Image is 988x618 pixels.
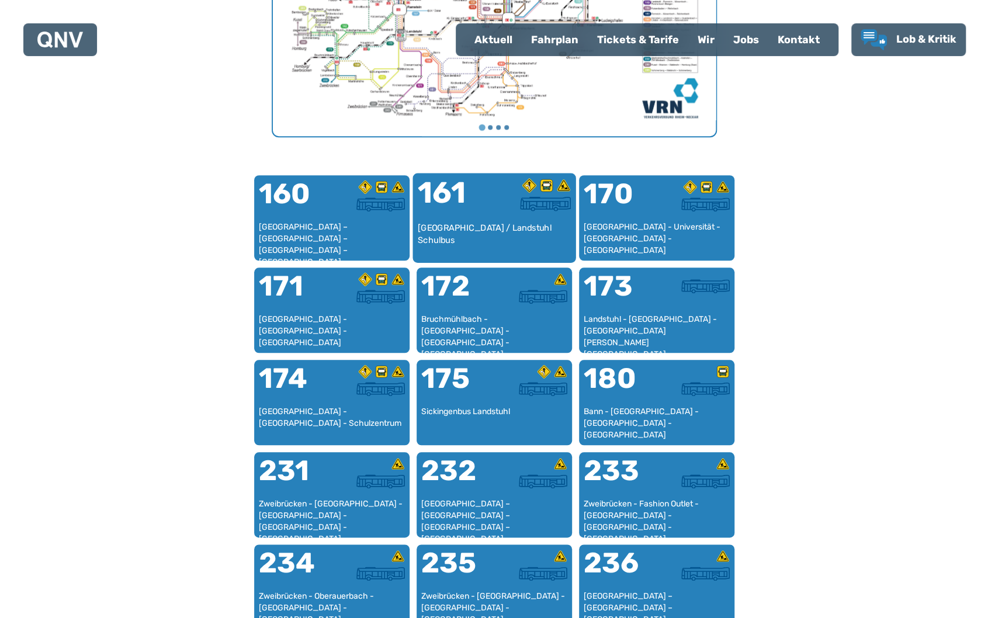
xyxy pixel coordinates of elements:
[584,457,657,499] div: 233
[356,567,405,581] img: Überlandbus
[488,125,493,130] button: Gehe zu Seite 2
[356,474,405,488] img: Überlandbus
[584,364,657,407] div: 180
[421,272,494,314] div: 172
[724,25,768,55] a: Jobs
[522,25,588,55] a: Fahrplan
[584,406,730,440] div: Bann - [GEOGRAPHIC_DATA] - [GEOGRAPHIC_DATA] - [GEOGRAPHIC_DATA]
[896,33,956,46] span: Lob & Kritik
[519,474,567,488] img: Überlandbus
[519,567,567,581] img: Überlandbus
[584,498,730,533] div: Zweibrücken - Fashion Outlet - [GEOGRAPHIC_DATA] - [GEOGRAPHIC_DATA] - [GEOGRAPHIC_DATA]
[688,25,724,55] a: Wir
[681,567,730,581] img: Überlandbus
[259,498,405,533] div: Zweibrücken - [GEOGRAPHIC_DATA] - [GEOGRAPHIC_DATA] - [GEOGRAPHIC_DATA] - [GEOGRAPHIC_DATA] - [GE...
[861,29,956,50] a: Lob & Kritik
[421,457,494,499] div: 232
[259,272,332,314] div: 171
[417,222,571,258] div: [GEOGRAPHIC_DATA] / Landstuhl Schulbus
[520,196,571,211] img: Überlandbus
[421,406,567,440] div: Sickingenbus Landstuhl
[584,180,657,222] div: 170
[504,125,509,130] button: Gehe zu Seite 4
[421,549,494,591] div: 235
[588,25,688,55] a: Tickets & Tarife
[584,314,730,348] div: Landstuhl - [GEOGRAPHIC_DATA] - [GEOGRAPHIC_DATA][PERSON_NAME][GEOGRAPHIC_DATA]
[479,124,485,131] button: Gehe zu Seite 1
[273,123,716,131] ul: Wählen Sie eine Seite zum Anzeigen
[584,221,730,256] div: [GEOGRAPHIC_DATA] - Universität - [GEOGRAPHIC_DATA] - [GEOGRAPHIC_DATA]
[584,549,657,591] div: 236
[259,549,332,591] div: 234
[496,125,501,130] button: Gehe zu Seite 3
[681,197,730,211] img: Überlandbus
[259,180,332,222] div: 160
[259,406,405,440] div: [GEOGRAPHIC_DATA] - [GEOGRAPHIC_DATA] - Schulzentrum
[417,178,494,222] div: 161
[465,25,522,55] a: Aktuell
[421,314,567,348] div: Bruchmühlbach - [GEOGRAPHIC_DATA] - [GEOGRAPHIC_DATA] - [GEOGRAPHIC_DATA] - [GEOGRAPHIC_DATA]
[259,364,332,407] div: 174
[356,197,405,211] img: Überlandbus
[584,272,657,314] div: 173
[259,221,405,256] div: [GEOGRAPHIC_DATA] – [GEOGRAPHIC_DATA] – [GEOGRAPHIC_DATA] – [GEOGRAPHIC_DATA] – [GEOGRAPHIC_DATA]...
[259,457,332,499] div: 231
[356,382,405,396] img: Überlandbus
[37,28,83,51] a: QNV Logo
[681,382,730,396] img: Überlandbus
[681,279,730,293] img: Überlandbus
[356,290,405,304] img: Überlandbus
[519,382,567,396] img: Überlandbus
[421,498,567,533] div: [GEOGRAPHIC_DATA] – [GEOGRAPHIC_DATA] – [GEOGRAPHIC_DATA] – [GEOGRAPHIC_DATA] – [GEOGRAPHIC_DATA]
[421,364,494,407] div: 175
[259,314,405,348] div: [GEOGRAPHIC_DATA] - [GEOGRAPHIC_DATA] - [GEOGRAPHIC_DATA]
[768,25,829,55] a: Kontakt
[519,290,567,304] img: Überlandbus
[681,474,730,488] img: Überlandbus
[37,32,83,48] img: QNV Logo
